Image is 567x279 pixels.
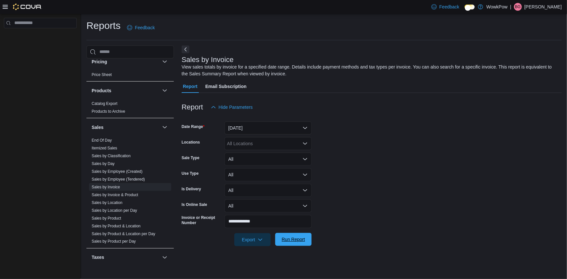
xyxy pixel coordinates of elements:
[182,45,189,53] button: Next
[92,161,115,166] a: Sales by Day
[92,109,125,114] a: Products to Archive
[13,4,42,10] img: Cova
[238,233,267,246] span: Export
[225,184,312,197] button: All
[92,146,117,150] a: Itemized Sales
[439,4,459,10] span: Feedback
[92,138,112,143] a: End Of Day
[92,72,112,77] a: Price Sheet
[275,233,312,246] button: Run Report
[92,224,141,228] a: Sales by Product & Location
[182,155,200,160] label: Sale Type
[124,21,157,34] a: Feedback
[92,124,104,131] h3: Sales
[92,185,120,189] a: Sales by Invoice
[92,200,122,205] a: Sales by Location
[234,233,271,246] button: Export
[182,124,205,129] label: Date Range
[515,3,521,11] span: BG
[429,0,462,13] a: Feedback
[92,184,120,190] span: Sales by Invoice
[92,193,138,197] a: Sales by Invoice & Product
[225,199,312,212] button: All
[205,80,247,93] span: Email Subscription
[92,146,117,151] span: Itemized Sales
[92,58,107,65] h3: Pricing
[183,80,198,93] span: Report
[161,58,169,66] button: Pricing
[86,100,174,118] div: Products
[92,177,145,182] a: Sales by Employee (Tendered)
[86,19,121,32] h1: Reports
[182,140,200,145] label: Locations
[135,24,155,31] span: Feedback
[92,254,104,261] h3: Taxes
[92,169,143,174] a: Sales by Employee (Created)
[86,136,174,248] div: Sales
[465,9,465,10] span: Dark Mode
[225,153,312,166] button: All
[92,254,160,261] button: Taxes
[182,64,559,77] div: View sales totals by invoice for a specified date range. Details include payment methods and tax ...
[208,101,255,114] button: Hide Parameters
[182,56,234,64] h3: Sales by Invoice
[92,87,160,94] button: Products
[182,103,203,111] h3: Report
[182,215,222,225] label: Invoice or Receipt Number
[225,168,312,181] button: All
[219,104,253,110] span: Hide Parameters
[182,202,207,207] label: Is Online Sale
[4,30,77,45] nav: Complex example
[303,141,308,146] button: Open list of options
[92,58,160,65] button: Pricing
[92,239,136,244] a: Sales by Product per Day
[92,101,117,106] a: Catalog Export
[92,87,111,94] h3: Products
[182,171,199,176] label: Use Type
[486,3,508,11] p: WowkPow
[514,3,522,11] div: Bruce Gorman
[161,87,169,95] button: Products
[86,71,174,81] div: Pricing
[92,208,137,213] a: Sales by Location per Day
[92,232,155,236] a: Sales by Product & Location per Day
[92,216,121,221] a: Sales by Product
[92,154,131,158] a: Sales by Classification
[92,223,141,229] span: Sales by Product & Location
[182,186,201,192] label: Is Delivery
[161,254,169,261] button: Taxes
[92,153,131,159] span: Sales by Classification
[465,5,475,10] input: Dark Mode
[524,3,562,11] p: [PERSON_NAME]
[92,124,160,131] button: Sales
[282,236,305,243] span: Run Report
[225,121,312,134] button: [DATE]
[92,231,155,236] span: Sales by Product & Location per Day
[510,3,511,11] p: |
[92,192,138,197] span: Sales by Invoice & Product
[161,123,169,131] button: Sales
